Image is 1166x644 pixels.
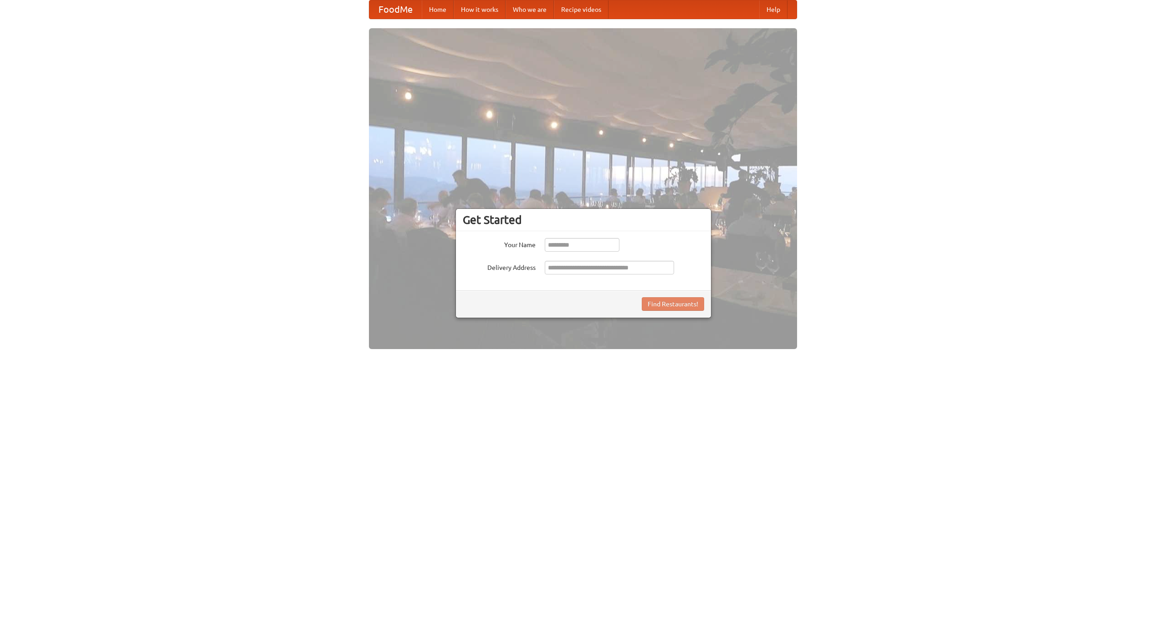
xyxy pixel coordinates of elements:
label: Delivery Address [463,261,536,272]
a: Home [422,0,454,19]
h3: Get Started [463,213,704,227]
a: Help [759,0,788,19]
button: Find Restaurants! [642,297,704,311]
a: Who we are [506,0,554,19]
a: FoodMe [369,0,422,19]
a: How it works [454,0,506,19]
label: Your Name [463,238,536,249]
a: Recipe videos [554,0,609,19]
